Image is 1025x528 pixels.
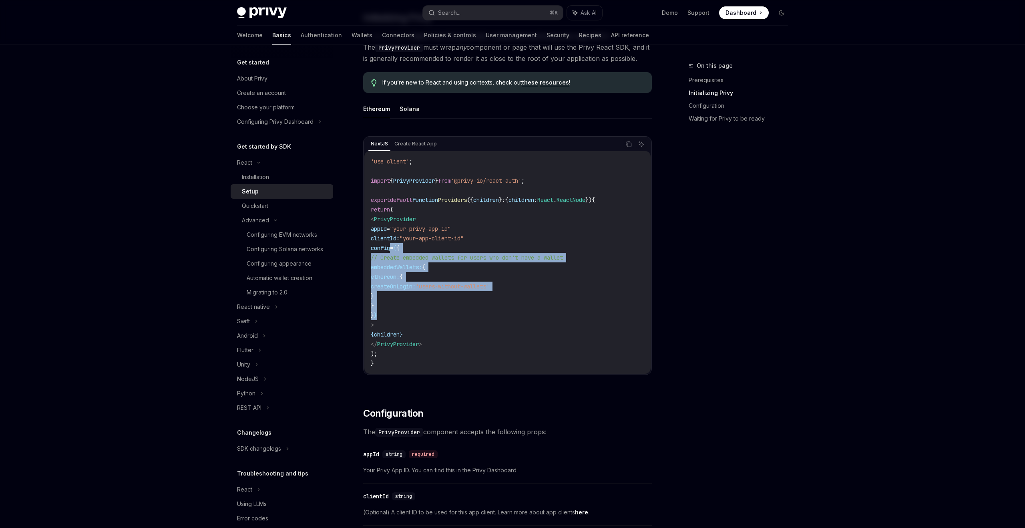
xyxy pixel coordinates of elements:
[400,235,464,242] span: "your-app-client-id"
[371,331,374,338] span: {
[237,103,295,112] div: Choose your platform
[237,374,259,384] div: NodeJS
[662,9,678,17] a: Demo
[390,177,393,184] span: {
[371,158,409,165] span: 'use client'
[395,493,412,500] span: string
[231,199,333,213] a: Quickstart
[242,201,268,211] div: Quickstart
[237,158,252,167] div: React
[374,312,377,319] span: }
[689,74,794,87] a: Prerequisites
[689,99,794,112] a: Configuration
[363,407,423,420] span: Configuration
[557,196,585,204] span: ReactNode
[371,341,377,348] span: </
[382,79,644,87] span: If you’re new to React and using contexts, check out !
[424,26,476,45] a: Policies & controls
[237,316,250,326] div: Swift
[371,254,563,261] span: // Create embedded wallets for users who don't have a wallet
[371,206,390,213] span: return
[396,244,400,252] span: {
[547,26,569,45] a: Security
[581,9,597,17] span: Ask AI
[237,7,287,18] img: dark logo
[237,485,252,494] div: React
[396,235,400,242] span: =
[237,74,267,83] div: About Privy
[382,26,414,45] a: Connectors
[473,196,499,204] span: children
[371,292,374,300] span: }
[392,139,439,149] div: Create React App
[237,331,258,341] div: Android
[390,206,393,213] span: (
[237,428,271,437] h5: Changelogs
[438,8,460,18] div: Search...
[247,230,317,240] div: Configuring EVM networks
[412,196,438,204] span: function
[231,271,333,285] a: Automatic wallet creation
[575,509,588,516] a: here
[537,196,553,204] span: React
[689,87,794,99] a: Initializing Privy
[247,244,323,254] div: Configuring Solana networks
[237,302,270,312] div: React native
[231,497,333,511] a: Using LLMs
[374,331,400,338] span: children
[237,403,261,413] div: REST API
[386,451,402,457] span: string
[419,341,422,348] span: >
[726,9,756,17] span: Dashboard
[534,196,537,204] span: :
[499,196,502,204] span: }
[237,499,267,509] div: Using LLMs
[409,450,438,458] div: required
[242,187,259,196] div: Setup
[409,158,412,165] span: ;
[371,312,374,319] span: }
[387,225,390,232] span: =
[371,244,390,252] span: config
[467,196,473,204] span: ({
[352,26,372,45] a: Wallets
[505,196,508,204] span: {
[237,58,269,67] h5: Get started
[390,225,451,232] span: "your-privy-app-id"
[611,26,649,45] a: API reference
[371,225,387,232] span: appId
[247,259,312,268] div: Configuring appearance
[237,117,314,127] div: Configuring Privy Dashboard
[237,514,268,523] div: Error codes
[363,30,652,64] span: In your project, . The must wrap component or page that will use the Privy React SDK, and it is g...
[237,345,253,355] div: Flutter
[231,228,333,242] a: Configuring EVM networks
[231,256,333,271] a: Configuring appearance
[363,466,652,475] span: Your Privy App ID. You can find this in the Privy Dashboard.
[371,302,374,309] span: }
[231,86,333,100] a: Create an account
[435,177,438,184] span: }
[371,264,422,271] span: embeddedWallets:
[368,139,390,149] div: NextJS
[237,389,255,398] div: Python
[371,321,374,328] span: >
[400,331,403,338] span: }
[416,283,489,290] span: 'users-without-wallets'
[687,9,709,17] a: Support
[592,196,595,204] span: {
[423,6,563,20] button: Search...⌘K
[375,43,423,52] code: PrivyProvider
[697,61,733,71] span: On this page
[301,26,342,45] a: Authentication
[237,88,286,98] div: Create an account
[719,6,769,19] a: Dashboard
[247,273,312,283] div: Automatic wallet creation
[363,492,389,500] div: clientId
[247,288,287,297] div: Migrating to 2.0
[377,341,419,348] span: PrivyProvider
[451,177,521,184] span: '@privy-io/react-auth'
[237,444,281,453] div: SDK changelogs
[363,426,652,437] span: The component accepts the following props:
[567,6,602,20] button: Ask AI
